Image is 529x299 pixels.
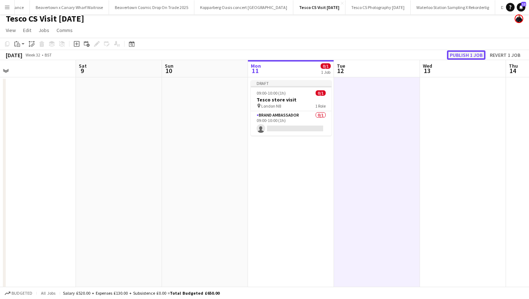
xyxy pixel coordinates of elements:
[251,96,331,103] h3: Tesco store visit
[411,0,495,14] button: Waterloo Station Sampling X Rekorderlig
[36,26,52,35] a: Jobs
[194,0,293,14] button: Kopparberg Oasis concert [GEOGRAPHIC_DATA]
[257,90,286,96] span: 09:00-10:00 (1h)
[251,80,331,136] app-job-card: Draft09:00-10:00 (1h)0/1Tesco store visit London N81 RoleBrand Ambassador0/109:00-10:00 (1h)
[6,27,16,33] span: View
[521,2,526,6] span: 12
[261,103,281,109] span: London N8
[251,80,331,86] div: Draft
[30,0,109,14] button: Beavertown x Canary Wharf Waitrose
[20,26,34,35] a: Edit
[422,67,432,75] span: 13
[12,291,32,296] span: Budgeted
[508,67,518,75] span: 14
[321,63,331,69] span: 0/1
[515,14,523,23] app-user-avatar: Danielle Ferguson
[509,63,518,69] span: Thu
[56,27,73,33] span: Comms
[321,69,330,75] div: 1 Job
[345,0,411,14] button: Tesco CS Photography [DATE]
[54,26,76,35] a: Comms
[251,111,331,136] app-card-role: Brand Ambassador0/109:00-10:00 (1h)
[164,67,173,75] span: 10
[39,27,49,33] span: Jobs
[4,289,33,297] button: Budgeted
[40,290,57,296] span: All jobs
[337,63,345,69] span: Tue
[23,27,31,33] span: Edit
[63,290,220,296] div: Salary £520.00 + Expenses £130.00 + Subsistence £0.00 =
[6,13,84,24] h1: Tesco CS Visit [DATE]
[45,52,52,58] div: BST
[24,52,42,58] span: Week 32
[423,63,432,69] span: Wed
[6,51,22,59] div: [DATE]
[3,26,19,35] a: View
[336,67,345,75] span: 12
[517,3,525,12] a: 12
[293,0,345,14] button: Tesco CS Visit [DATE]
[447,50,485,60] button: Publish 1 job
[79,63,87,69] span: Sat
[250,67,261,75] span: 11
[109,0,194,14] button: Beavertown Cosmic Drop On Trade 2025
[316,90,326,96] span: 0/1
[315,103,326,109] span: 1 Role
[165,63,173,69] span: Sun
[78,67,87,75] span: 9
[487,50,523,60] button: Revert 1 job
[170,290,220,296] span: Total Budgeted £650.00
[251,63,261,69] span: Mon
